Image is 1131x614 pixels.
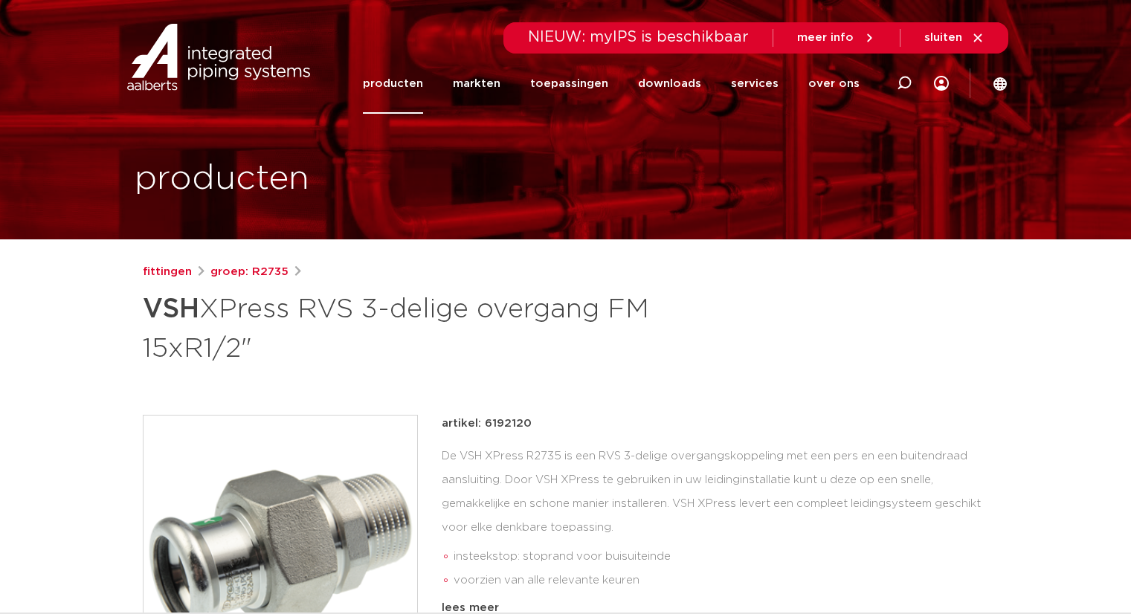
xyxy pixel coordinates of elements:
[363,54,860,114] nav: Menu
[442,415,532,433] p: artikel: 6192120
[934,54,949,114] div: my IPS
[143,296,199,323] strong: VSH
[453,54,500,114] a: markten
[924,32,962,43] span: sluiten
[210,263,289,281] a: groep: R2735
[638,54,701,114] a: downloads
[528,30,749,45] span: NIEUW: myIPS is beschikbaar
[442,445,989,593] div: De VSH XPress R2735 is een RVS 3-delige overgangskoppeling met een pers en een buitendraad aanslu...
[363,54,423,114] a: producten
[454,569,989,592] li: voorzien van alle relevante keuren
[731,54,779,114] a: services
[924,31,985,45] a: sluiten
[143,263,192,281] a: fittingen
[797,32,854,43] span: meer info
[143,287,701,367] h1: XPress RVS 3-delige overgang FM 15xR1/2"
[808,54,860,114] a: over ons
[797,31,876,45] a: meer info
[454,545,989,569] li: insteekstop: stoprand voor buisuiteinde
[530,54,608,114] a: toepassingen
[135,155,309,203] h1: producten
